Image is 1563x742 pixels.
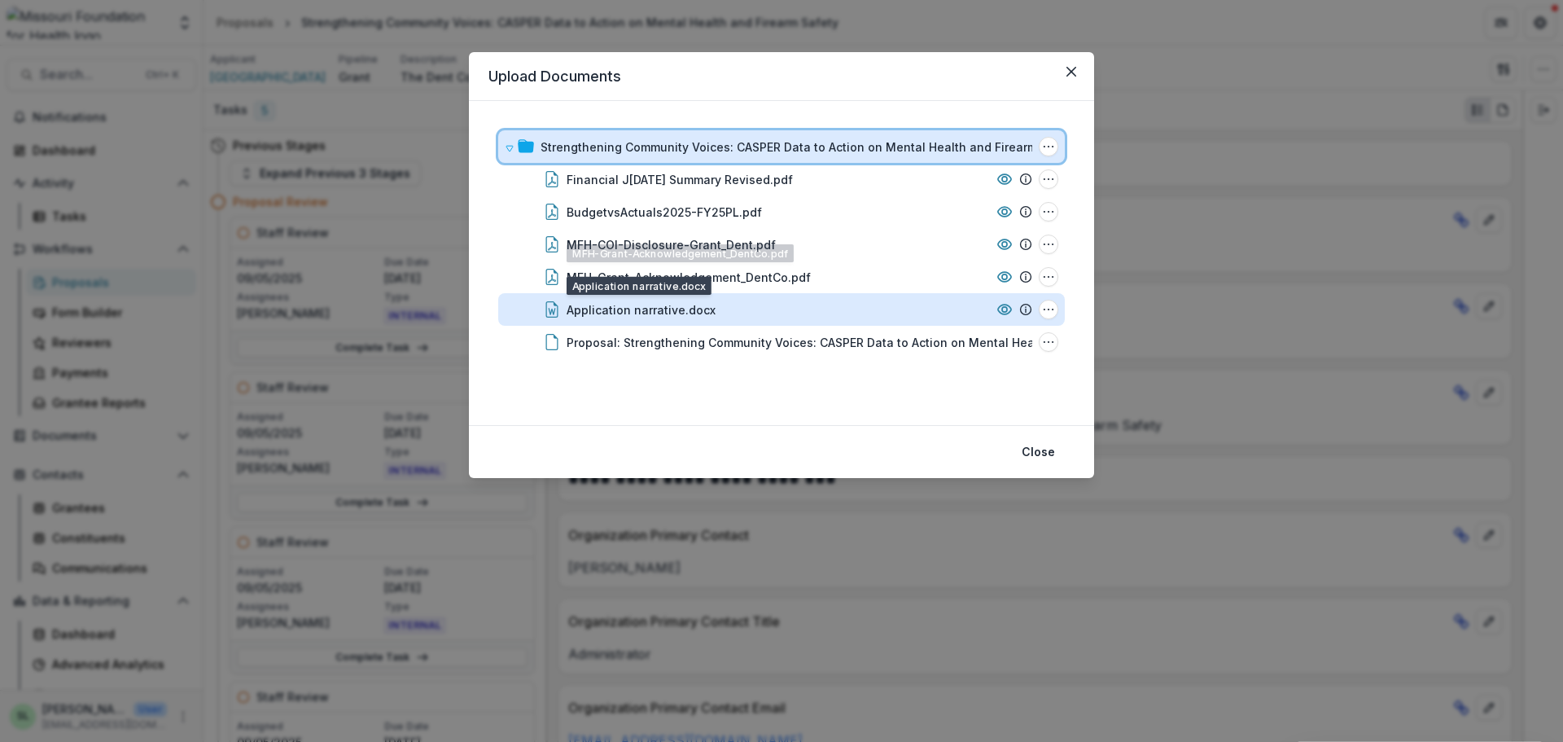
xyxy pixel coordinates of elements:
[1058,59,1084,85] button: Close
[567,171,793,188] div: Financial J[DATE] Summary Revised.pdf
[498,326,1065,358] div: Proposal: Strengthening Community Voices: CASPER Data to Action on Mental Health and Firearm Safe...
[567,334,1104,351] div: Proposal: Strengthening Community Voices: CASPER Data to Action on Mental Health and Firearm Safety
[498,130,1065,358] div: Strengthening Community Voices: CASPER Data to Action on Mental Health and Firearm SafetyStrength...
[567,204,762,221] div: BudgetvsActuals2025-FY25PL.pdf
[1039,202,1058,222] button: BudgetvsActuals2025-FY25PL.pdf Options
[1039,169,1058,189] button: Financial July 25 Summary Revised.pdf Options
[469,52,1094,101] header: Upload Documents
[1012,439,1065,465] button: Close
[498,163,1065,195] div: Financial J[DATE] Summary Revised.pdfFinancial July 25 Summary Revised.pdf Options
[567,269,811,286] div: MFH-Grant-Acknowledgement_DentCo.pdf
[1039,300,1058,319] button: Application narrative.docx Options
[541,138,1078,156] div: Strengthening Community Voices: CASPER Data to Action on Mental Health and Firearm Safety
[567,236,776,253] div: MFH-COI-Disclosure-Grant_Dent.pdf
[1039,267,1058,287] button: MFH-Grant-Acknowledgement_DentCo.pdf Options
[498,293,1065,326] div: Application narrative.docxApplication narrative.docx Options
[1039,137,1058,156] button: Strengthening Community Voices: CASPER Data to Action on Mental Health and Firearm Safety Options
[1039,235,1058,254] button: MFH-COI-Disclosure-Grant_Dent.pdf Options
[498,261,1065,293] div: MFH-Grant-Acknowledgement_DentCo.pdfMFH-Grant-Acknowledgement_DentCo.pdf Options
[498,228,1065,261] div: MFH-COI-Disclosure-Grant_Dent.pdfMFH-COI-Disclosure-Grant_Dent.pdf Options
[498,130,1065,163] div: Strengthening Community Voices: CASPER Data to Action on Mental Health and Firearm SafetyStrength...
[498,195,1065,228] div: BudgetvsActuals2025-FY25PL.pdfBudgetvsActuals2025-FY25PL.pdf Options
[1039,332,1058,352] button: Proposal: Strengthening Community Voices: CASPER Data to Action on Mental Health and Firearm Safe...
[567,301,716,318] div: Application narrative.docx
